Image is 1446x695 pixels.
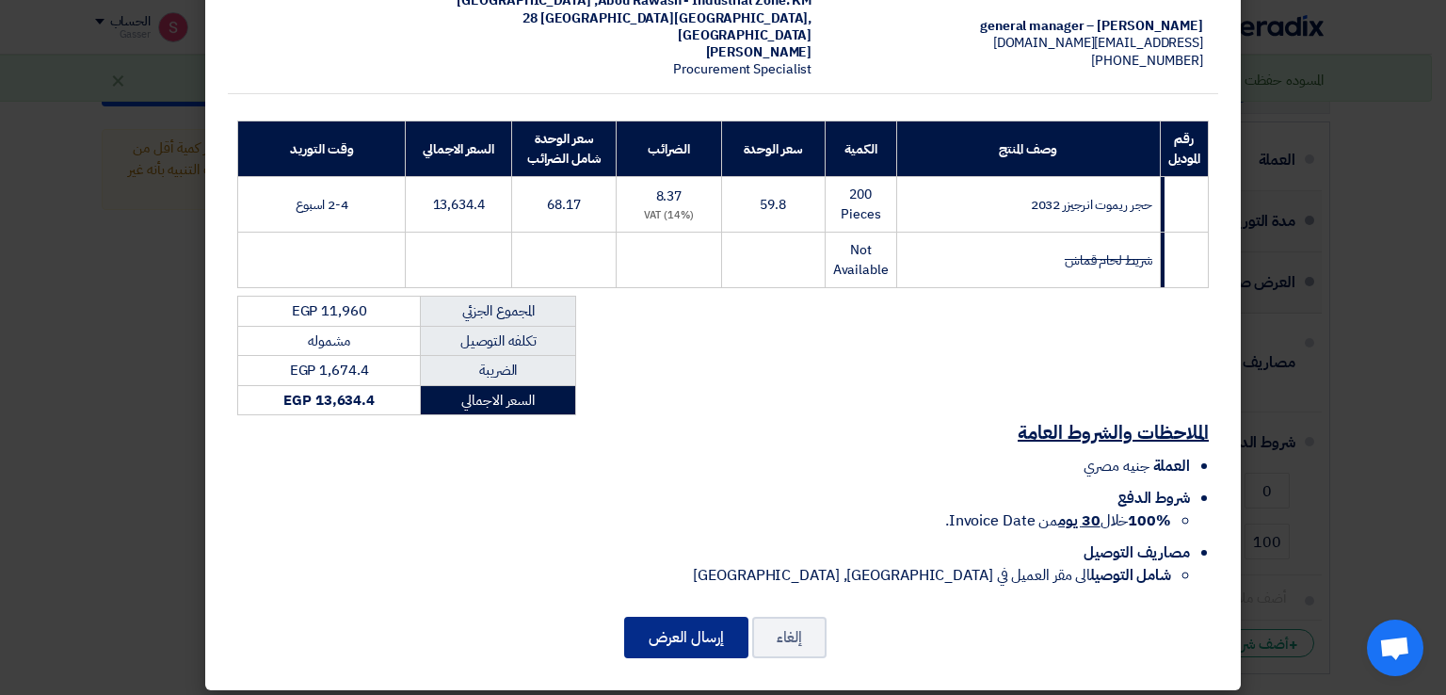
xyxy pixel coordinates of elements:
[1128,509,1171,532] strong: 100%
[752,617,827,658] button: إلغاء
[1084,455,1149,477] span: جنيه مصري
[308,331,349,351] span: مشموله
[421,326,576,356] td: تكلفه التوصيل
[1117,487,1190,509] span: شروط الدفع
[1031,195,1152,215] span: حجر ريموت انرجيزر 2032
[1091,51,1203,71] span: [PHONE_NUMBER]
[1058,509,1100,532] u: 30 يوم
[1018,418,1209,446] u: الملاحظات والشروط العامة
[1065,251,1152,270] strike: شريط لحام قماش
[296,195,348,215] span: 2-4 اسبوع
[290,360,369,380] span: EGP 1,674.4
[547,195,581,215] span: 68.17
[617,121,721,177] th: الضرائب
[1153,455,1190,477] span: العملة
[406,121,512,177] th: السعر الاجمالي
[237,564,1171,587] li: الى مقر العميل في [GEOGRAPHIC_DATA], [GEOGRAPHIC_DATA]
[238,297,421,327] td: EGP 11,960
[896,121,1160,177] th: وصف المنتج
[433,195,485,215] span: 13,634.4
[842,18,1203,35] div: [PERSON_NAME] – general manager
[624,617,748,658] button: إرسال العرض
[833,240,889,280] span: Not Available
[656,186,683,206] span: 8.37
[945,509,1171,532] span: خلال من Invoice Date.
[673,59,811,79] span: Procurement Specialist
[238,121,406,177] th: وقت التوريد
[1090,564,1171,587] strong: شامل التوصيل
[1367,620,1423,676] div: Open chat
[421,356,576,386] td: الضريبة
[624,208,713,224] div: (14%) VAT
[706,42,812,62] span: [PERSON_NAME]
[841,185,880,224] span: 200 Pieces
[421,385,576,415] td: السعر الاجمالي
[825,121,896,177] th: الكمية
[421,297,576,327] td: المجموع الجزئي
[993,33,1203,53] span: [EMAIL_ADDRESS][DOMAIN_NAME]
[721,121,825,177] th: سعر الوحدة
[760,195,786,215] span: 59.8
[1084,541,1190,564] span: مصاريف التوصيل
[1160,121,1208,177] th: رقم الموديل
[283,390,375,411] strong: EGP 13,634.4
[512,121,617,177] th: سعر الوحدة شامل الضرائب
